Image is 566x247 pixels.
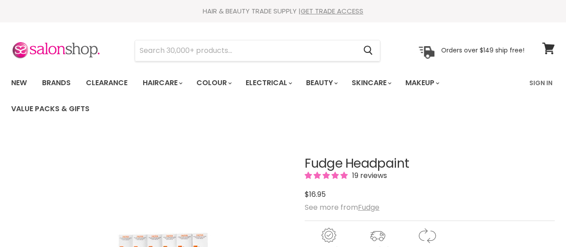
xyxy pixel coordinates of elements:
[135,40,380,61] form: Product
[399,74,445,92] a: Makeup
[441,46,524,54] p: Orders over $149 ship free!
[4,70,524,122] ul: Main menu
[358,202,379,212] a: Fudge
[136,74,188,92] a: Haircare
[239,74,298,92] a: Electrical
[305,170,349,181] span: 4.89 stars
[4,74,34,92] a: New
[305,189,326,199] span: $16.95
[345,74,397,92] a: Skincare
[190,74,237,92] a: Colour
[35,74,77,92] a: Brands
[135,40,356,61] input: Search
[349,170,387,181] span: 19 reviews
[301,6,363,16] a: GET TRADE ACCESS
[79,74,134,92] a: Clearance
[299,74,343,92] a: Beauty
[524,74,558,92] a: Sign In
[4,100,96,118] a: Value Packs & Gifts
[305,157,555,171] h1: Fudge Headpaint
[356,40,380,61] button: Search
[305,202,379,212] span: See more from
